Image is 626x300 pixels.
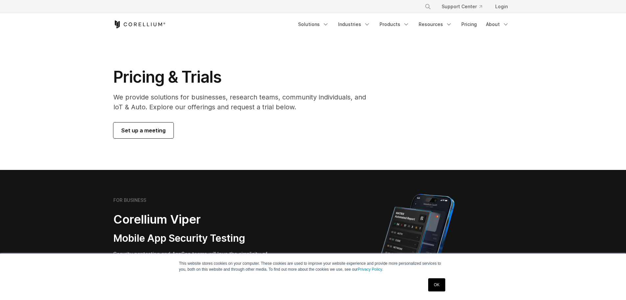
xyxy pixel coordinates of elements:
[113,197,146,203] h6: FOR BUSINESS
[422,1,434,13] button: Search
[376,18,413,30] a: Products
[334,18,374,30] a: Industries
[113,232,282,245] h3: Mobile App Security Testing
[113,212,282,227] h2: Corellium Viper
[490,1,513,13] a: Login
[113,67,375,87] h1: Pricing & Trials
[417,1,513,13] div: Navigation Menu
[428,278,445,291] a: OK
[358,267,383,272] a: Privacy Policy.
[121,126,166,134] span: Set up a meeting
[294,18,333,30] a: Solutions
[179,260,447,272] p: This website stores cookies on your computer. These cookies are used to improve your website expe...
[436,1,487,13] a: Support Center
[457,18,481,30] a: Pricing
[482,18,513,30] a: About
[415,18,456,30] a: Resources
[294,18,513,30] div: Navigation Menu
[113,20,166,28] a: Corellium Home
[113,250,282,274] p: Security pentesting and AppSec teams will love the simplicity of automated report generation comb...
[113,123,174,138] a: Set up a meeting
[113,92,375,112] p: We provide solutions for businesses, research teams, community individuals, and IoT & Auto. Explo...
